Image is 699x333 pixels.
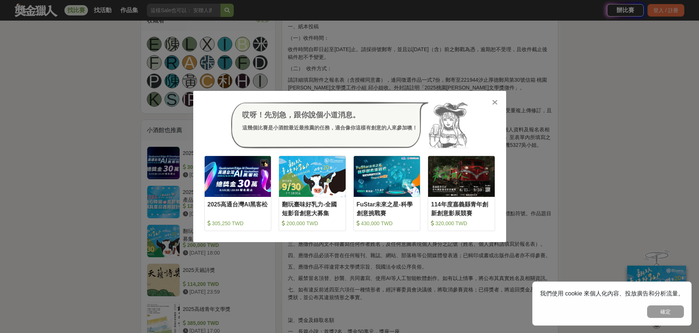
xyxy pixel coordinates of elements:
[242,124,417,132] div: 這幾個比賽是小酒館最近最推薦的任務，適合像你這樣有創意的人來參加噢！
[242,109,417,120] div: 哎呀！先別急，跟你說個小道消息。
[204,156,272,231] a: Cover Image2025高通台灣AI黑客松 305,250 TWD
[282,200,343,217] div: 翻玩臺味好乳力-全國短影音創意大募集
[428,156,495,197] img: Cover Image
[540,290,684,297] span: 我們使用 cookie 來個人化內容、投放廣告和分析流量。
[431,220,492,227] div: 320,000 TWD
[428,156,495,231] a: Cover Image114年度嘉義縣青年創新創意影展競賽 320,000 TWD
[354,156,420,197] img: Cover Image
[279,156,346,197] img: Cover Image
[431,200,492,217] div: 114年度嘉義縣青年創新創意影展競賽
[428,102,468,148] img: Avatar
[353,156,421,231] a: Cover ImageFuStar未來之星-科學創意挑戰賽 430,000 TWD
[205,156,271,197] img: Cover Image
[357,200,417,217] div: FuStar未來之星-科學創意挑戰賽
[279,156,346,231] a: Cover Image翻玩臺味好乳力-全國短影音創意大募集 200,000 TWD
[647,305,684,318] button: 確定
[357,220,417,227] div: 430,000 TWD
[282,220,343,227] div: 200,000 TWD
[208,200,268,217] div: 2025高通台灣AI黑客松
[208,220,268,227] div: 305,250 TWD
